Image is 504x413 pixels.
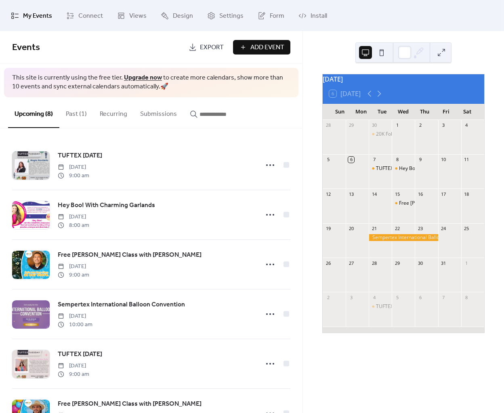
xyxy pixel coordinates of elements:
div: 31 [441,260,447,266]
div: 3 [441,122,447,128]
div: Sempertex International Balloon Convention [369,234,438,241]
button: Recurring [93,97,134,127]
span: [DATE] [58,312,92,321]
span: Add Event [250,43,284,52]
div: 26 [325,260,331,266]
div: 20 [348,226,354,232]
a: Free [PERSON_NAME] Class with [PERSON_NAME] [58,250,202,260]
div: 29 [348,122,354,128]
div: 14 [371,191,377,197]
span: Form [270,10,284,22]
div: TUFTEX TUESDAY [369,165,392,172]
div: 22 [394,226,400,232]
div: 12 [325,191,331,197]
span: 9:00 am [58,172,89,180]
div: Thu [414,104,435,120]
div: Sun [329,104,351,120]
div: 21 [371,226,377,232]
div: 7 [441,294,447,300]
span: Connect [78,10,103,22]
a: TUFTEX [DATE] [58,151,102,161]
a: Views [111,3,153,28]
div: 1 [394,122,400,128]
a: Hey Boo! With Charming Garlands [58,200,155,211]
div: 18 [464,191,470,197]
div: 10 [441,157,447,163]
a: Install [292,3,333,28]
span: [DATE] [58,213,89,221]
span: Install [311,10,327,22]
a: Design [155,3,199,28]
div: Sat [456,104,478,120]
div: 9 [417,157,423,163]
div: 4 [464,122,470,128]
div: 8 [394,157,400,163]
a: TUFTEX [DATE] [58,349,102,360]
div: 28 [371,260,377,266]
div: 1 [464,260,470,266]
a: Upgrade now [124,71,162,84]
span: Export [200,43,224,52]
div: Wed [393,104,414,120]
span: Design [173,10,193,22]
div: 25 [464,226,470,232]
div: 30 [371,122,377,128]
span: My Events [23,10,52,22]
div: 27 [348,260,354,266]
div: TUFTEX [DATE] [376,303,410,310]
span: [DATE] [58,163,89,172]
span: [DATE] [58,362,89,370]
a: Sempertex International Balloon Convention [58,300,185,310]
a: My Events [5,3,58,28]
div: Hey Boo! With Charming Garlands [399,165,476,172]
span: Free [PERSON_NAME] Class with [PERSON_NAME] [58,399,202,409]
div: 6 [417,294,423,300]
div: Fri [435,104,457,120]
div: 16 [417,191,423,197]
div: 2 [325,294,331,300]
a: Form [252,3,290,28]
div: 30 [417,260,423,266]
a: Free [PERSON_NAME] Class with [PERSON_NAME] [58,399,202,409]
div: 3 [348,294,354,300]
div: 8 [464,294,470,300]
div: 7 [371,157,377,163]
div: Mon [350,104,372,120]
span: 10:00 am [58,321,92,329]
span: 9:00 am [58,370,89,379]
span: Views [129,10,147,22]
div: 23 [417,226,423,232]
div: 2 [417,122,423,128]
div: 13 [348,191,354,197]
div: [DATE] [323,74,484,84]
div: 28 [325,122,331,128]
button: Past (1) [59,97,93,127]
div: 20K Followers Balloon Class [369,131,392,138]
div: 5 [394,294,400,300]
div: Hey Boo! With Charming Garlands [392,165,415,172]
div: 6 [348,157,354,163]
button: Upcoming (8) [8,97,59,128]
button: Submissions [134,97,183,127]
button: Add Event [233,40,290,55]
div: 4 [371,294,377,300]
div: 19 [325,226,331,232]
div: TUFTEX TUESDAY [369,303,392,310]
div: Tue [372,104,393,120]
div: TUFTEX [DATE] [376,165,410,172]
div: 11 [464,157,470,163]
div: 17 [441,191,447,197]
span: Events [12,39,40,57]
div: 20K Followers Balloon Class [376,131,439,138]
div: 24 [441,226,447,232]
div: 5 [325,157,331,163]
span: Settings [219,10,244,22]
span: This site is currently using the free tier. to create more calendars, show more than 10 events an... [12,73,290,92]
div: Free Gemar Class with Leonardo Carmona [392,200,415,207]
span: 9:00 am [58,271,89,279]
span: [DATE] [58,262,89,271]
span: Free [PERSON_NAME] Class with [PERSON_NAME] [58,250,202,260]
